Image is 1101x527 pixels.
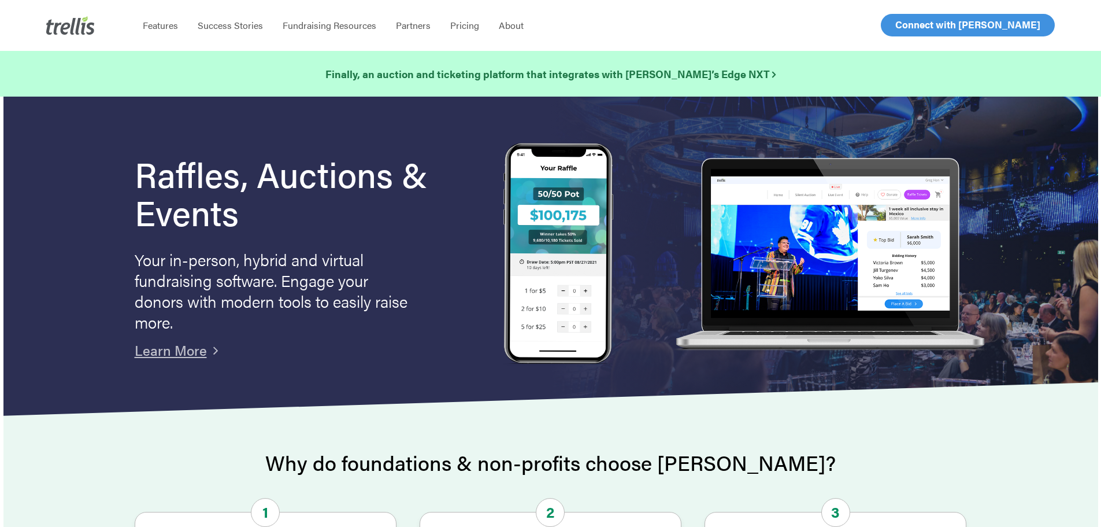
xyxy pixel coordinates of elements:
a: About [489,20,533,31]
img: Trellis [46,16,95,35]
span: Pricing [450,19,479,32]
a: Features [133,20,188,31]
h1: Raffles, Auctions & Events [135,154,459,231]
span: 3 [821,498,850,527]
span: Connect with [PERSON_NAME] [895,17,1040,31]
span: About [499,19,524,32]
img: Trellis Raffles, Auctions and Event Fundraising [503,143,613,367]
span: Success Stories [198,19,263,32]
img: rafflelaptop_mac_optim.png [669,158,989,352]
span: Fundraising Resources [283,19,376,32]
span: Features [143,19,178,32]
a: Pricing [440,20,489,31]
a: Partners [386,20,440,31]
span: 1 [251,498,280,527]
span: Partners [396,19,431,32]
a: Connect with [PERSON_NAME] [881,14,1055,36]
a: Fundraising Resources [273,20,386,31]
p: Your in-person, hybrid and virtual fundraising software. Engage your donors with modern tools to ... [135,249,412,332]
a: Success Stories [188,20,273,31]
strong: Finally, an auction and ticketing platform that integrates with [PERSON_NAME]’s Edge NXT [325,67,776,81]
a: Finally, an auction and ticketing platform that integrates with [PERSON_NAME]’s Edge NXT [325,66,776,82]
span: 2 [536,498,565,527]
h2: Why do foundations & non-profits choose [PERSON_NAME]? [135,451,967,474]
a: Learn More [135,340,207,360]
